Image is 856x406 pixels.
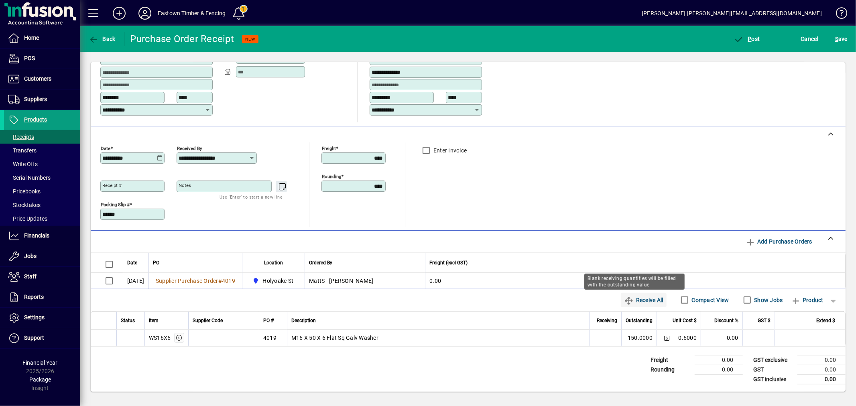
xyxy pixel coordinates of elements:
span: Ordered By [309,258,332,267]
span: Reports [24,294,44,300]
span: Discount % [714,316,738,325]
mat-label: Notes [179,183,191,188]
span: Receiving [597,316,617,325]
a: Settings [4,308,80,328]
span: Cancel [801,32,819,45]
a: Reports [4,287,80,307]
td: Freight [647,355,695,365]
span: Transfers [8,147,37,154]
td: GST [749,365,797,374]
span: # [218,278,222,284]
span: Receipts [8,134,34,140]
label: Show Jobs [753,296,783,304]
td: 0.00 [797,355,846,365]
td: MattS - [PERSON_NAME] [305,273,425,289]
span: Back [89,36,116,42]
span: Financial Year [23,359,58,366]
span: Unit Cost $ [673,316,697,325]
span: Jobs [24,253,37,259]
td: Rounding [647,365,695,374]
div: Blank receiving quantities will be filled with the outstanding value [584,274,685,290]
mat-label: Freight [322,145,336,151]
span: ave [835,32,848,45]
button: Change Price Levels [661,332,672,343]
span: Product [791,294,823,307]
a: Receipts [4,130,80,144]
app-page-header-button: Back [80,32,124,46]
td: 0.00 [425,273,845,289]
div: Eastown Timber & Fencing [158,7,226,20]
span: PO # [263,316,274,325]
span: Location [264,258,283,267]
a: Staff [4,267,80,287]
button: Add [106,6,132,20]
mat-label: Packing Slip # [101,201,130,207]
a: Support [4,328,80,348]
span: P [748,36,752,42]
span: Settings [24,314,45,321]
a: Write Offs [4,157,80,171]
td: 0.00 [701,330,742,346]
span: Receive All [624,294,663,307]
button: Post [732,32,762,46]
span: GST $ [758,316,771,325]
td: GST inclusive [749,374,797,384]
div: Freight (excl GST) [429,258,835,267]
span: Outstanding [626,316,653,325]
mat-label: Received by [177,145,202,151]
span: Write Offs [8,161,38,167]
span: Supplier Code [193,316,223,325]
a: Price Updates [4,212,80,225]
td: 0.00 [695,365,743,374]
a: Financials [4,226,80,246]
span: Support [24,335,44,341]
span: Description [291,316,316,325]
button: Cancel [799,32,821,46]
td: 0.00 [797,365,846,374]
span: Products [24,116,47,123]
button: Product [787,293,828,307]
td: M16 X 50 X 6 Flat Sq Galv Washer [287,330,589,346]
span: Date [127,258,137,267]
span: ost [734,36,760,42]
a: Home [4,28,80,48]
mat-label: Rounding [322,173,341,179]
span: PO [153,258,159,267]
mat-label: Receipt # [102,183,122,188]
a: Jobs [4,246,80,266]
a: Knowledge Base [830,2,846,28]
button: Save [833,32,850,46]
span: S [835,36,838,42]
span: Stocktakes [8,202,41,208]
span: Supplier Purchase Order [156,278,218,284]
span: Home [24,35,39,41]
button: Profile [132,6,158,20]
a: Stocktakes [4,198,80,212]
a: Supplier Purchase Order#4019 [153,276,238,285]
td: 0.00 [695,355,743,365]
span: Add Purchase Orders [746,235,812,248]
td: 150.0000 [621,330,657,346]
div: [PERSON_NAME] [PERSON_NAME][EMAIL_ADDRESS][DOMAIN_NAME] [642,7,822,20]
td: [DATE] [123,273,148,289]
mat-hint: Use 'Enter' to start a new line [220,192,283,201]
span: Financials [24,232,49,239]
td: 0.00 [797,374,846,384]
button: Add Purchase Orders [742,234,815,249]
button: Receive All [621,293,666,307]
label: Enter Invoice [432,146,467,154]
span: Pricebooks [8,188,41,195]
span: NEW [245,37,255,42]
a: Pricebooks [4,185,80,198]
div: Date [127,258,144,267]
span: Item [149,316,159,325]
span: Holyoake St [250,276,297,286]
span: POS [24,55,35,61]
a: Serial Numbers [4,171,80,185]
td: GST exclusive [749,355,797,365]
span: Freight (excl GST) [429,258,468,267]
span: Price Updates [8,215,47,222]
a: Transfers [4,144,80,157]
div: PO [153,258,238,267]
div: WS16X6 [149,334,171,342]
